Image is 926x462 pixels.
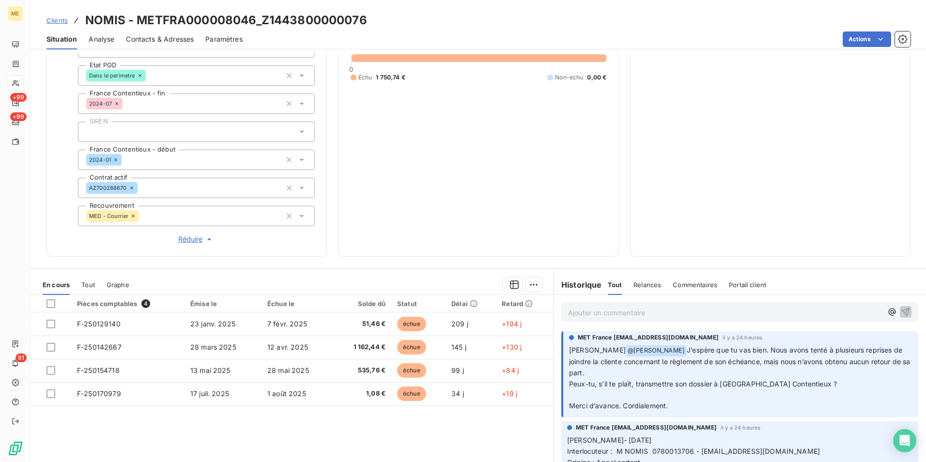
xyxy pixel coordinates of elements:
div: Pièces comptables [77,299,179,308]
input: Ajouter une valeur [138,184,145,192]
span: échue [397,340,426,354]
span: 23 janv. 2025 [190,320,235,328]
span: il y a 24 heures [721,425,760,431]
span: Paramètres [205,34,243,44]
input: Ajouter une valeur [122,155,129,164]
span: Analyse [89,34,114,44]
span: 0,00 € [587,73,606,82]
span: Graphe [107,281,129,289]
div: Solde dû [339,300,386,308]
span: 7 févr. 2025 [267,320,307,328]
span: +194 j [502,320,522,328]
span: il y a 24 heures [723,335,762,340]
span: @ [PERSON_NAME] [626,345,686,356]
span: Relances [633,281,661,289]
span: échue [397,363,426,378]
span: Merci d’avance. Cordialement. [569,401,668,410]
span: 99 j [451,366,464,374]
input: Ajouter une valeur [146,71,154,80]
span: F-250142667 [77,343,122,351]
span: Tout [608,281,622,289]
h6: Historique [554,279,602,291]
div: Délai [451,300,490,308]
a: +99 [8,114,23,130]
span: 1 162,44 € [339,342,386,352]
span: +130 j [502,343,522,351]
input: Ajouter une valeur [139,212,147,220]
span: J’espère que tu vas bien. Nous avons tenté à plusieurs reprises de joindre la cliente concernant ... [569,346,912,377]
span: 4 [141,299,150,308]
span: Portail client [729,281,766,289]
input: Ajouter une valeur [123,99,130,108]
span: 209 j [451,320,468,328]
span: Dans le perimetre [89,73,135,78]
div: Statut [397,300,440,308]
span: Peux-tu, s’il te plaît, transmettre son dossier à [GEOGRAPHIC_DATA] Contentieux ? [569,380,837,388]
div: Retard [502,300,547,308]
span: Réduire [178,234,214,244]
span: +19 j [502,389,517,398]
span: 28 mars 2025 [190,343,236,351]
span: F-250154718 [77,366,120,374]
span: Situation [46,34,77,44]
span: MED - Courrier [89,213,128,219]
h3: NOMIS - METFRA000008046_Z1443800000076 [85,12,367,29]
span: Échu [358,73,372,82]
span: [PERSON_NAME] [569,346,626,354]
span: 34 j [451,389,464,398]
span: 2024-07 [89,101,112,107]
img: Logo LeanPay [8,441,23,456]
span: Contacts & Adresses [126,34,194,44]
span: MET France [EMAIL_ADDRESS][DOMAIN_NAME] [576,423,717,432]
div: Open Intercom Messenger [893,429,916,452]
span: Commentaires [673,281,717,289]
span: +99 [10,93,27,102]
span: Tout [81,281,95,289]
span: 2024-01 [89,157,111,163]
button: Actions [843,31,891,47]
span: 0 [349,65,353,73]
a: Clients [46,15,68,25]
span: 1 750,74 € [376,73,405,82]
span: 1 août 2025 [267,389,306,398]
span: 13 mai 2025 [190,366,231,374]
span: F-250170979 [77,389,121,398]
input: Ajouter une valeur [86,127,94,136]
span: MET France [EMAIL_ADDRESS][DOMAIN_NAME] [578,333,719,342]
span: 1,08 € [339,389,386,399]
span: Non-échu [555,73,583,82]
span: échue [397,386,426,401]
span: F-250129140 [77,320,121,328]
span: Clients [46,16,68,24]
span: 91 [15,354,27,362]
span: 535,76 € [339,366,386,375]
a: +99 [8,95,23,110]
div: ME [8,6,23,21]
span: 17 juil. 2025 [190,389,229,398]
span: échue [397,317,426,331]
div: Échue le [267,300,327,308]
span: 51,46 € [339,319,386,329]
span: +99 [10,112,27,121]
div: Émise le [190,300,256,308]
button: Réduire [78,234,315,245]
span: En cours [43,281,70,289]
span: 145 j [451,343,466,351]
span: +84 j [502,366,519,374]
span: 28 mai 2025 [267,366,309,374]
span: AZ700288670 [89,185,127,191]
span: 12 avr. 2025 [267,343,308,351]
